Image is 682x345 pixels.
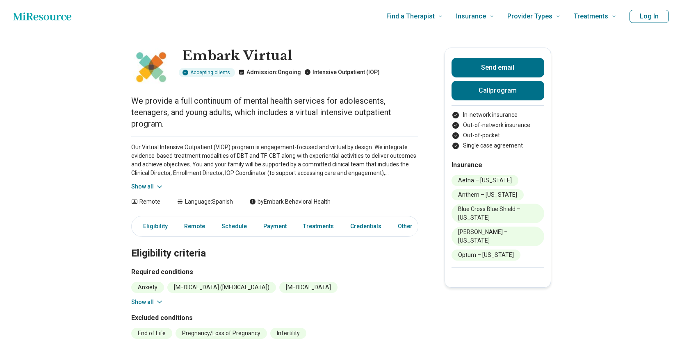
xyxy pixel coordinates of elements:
[179,68,235,77] div: Accepting clients
[452,58,544,77] button: Send email
[258,218,292,235] a: Payment
[176,328,267,339] li: Pregnancy/Loss of Pregnancy
[131,143,418,177] p: Our Virtual Intensive Outpatient (VIOP) program is engagement-focused and virtual by design. We i...
[452,131,544,140] li: Out-of-pocket
[452,111,544,119] li: In-network insurance
[131,267,418,277] h3: Required conditions
[133,218,173,235] a: Eligibility
[456,11,486,22] span: Insurance
[131,95,418,129] p: We provide a full continuum of mental health services for adolescents, teenagers, and young adult...
[452,81,544,100] button: Callprogram
[630,10,669,23] button: Log In
[238,68,301,77] p: Admission: Ongoing
[452,227,544,246] li: [PERSON_NAME] – [US_STATE]
[386,11,435,22] span: Find a Therapist
[177,197,233,206] div: Language: Spanish
[452,111,544,150] ul: Payment options
[452,121,544,129] li: Out-of-network insurance
[249,197,331,206] div: by Embark Behavioral Health
[298,218,339,235] a: Treatments
[304,68,380,77] p: Intensive Outpatient (IOP)
[131,313,418,323] h3: Excluded conditions
[131,197,160,206] div: Remote
[345,218,386,235] a: Credentials
[452,250,520,261] li: Optum – [US_STATE]
[452,189,524,200] li: Anthem – [US_STATE]
[574,11,608,22] span: Treatments
[270,328,306,339] li: Infertility
[131,298,164,306] button: Show all
[179,218,210,235] a: Remote
[393,218,422,235] a: Other
[452,141,544,150] li: Single case agreement
[131,227,418,261] h2: Eligibility criteria
[13,8,71,25] a: Home page
[167,282,276,293] li: [MEDICAL_DATA] ([MEDICAL_DATA])
[452,175,518,186] li: Aetna – [US_STATE]
[452,160,544,170] h2: Insurance
[217,218,252,235] a: Schedule
[131,328,172,339] li: End of Life
[279,282,338,293] li: [MEDICAL_DATA]
[131,182,164,191] button: Show all
[507,11,552,22] span: Provider Types
[131,282,164,293] li: Anxiety
[182,48,380,65] h1: Embark Virtual
[452,204,544,223] li: Blue Cross Blue Shield – [US_STATE]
